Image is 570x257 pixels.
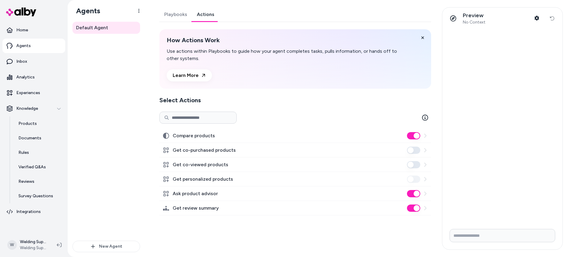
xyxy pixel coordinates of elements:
p: Integrations [16,209,41,215]
a: Reviews [12,174,65,189]
a: Learn More [167,69,212,81]
a: Agents [2,39,65,53]
h2: How Actions Work [167,36,399,44]
a: Inbox [2,54,65,69]
p: Use actions within Playbooks to guide how your agent completes tasks, pulls information, or hands... [167,48,399,62]
p: Rules [18,150,29,156]
button: Knowledge [2,101,65,116]
a: Experiences [2,86,65,100]
p: Survey Questions [18,193,53,199]
p: Preview [463,12,485,19]
a: Default Agent [72,22,140,34]
label: Ask product advisor [173,190,218,197]
p: Knowledge [16,106,38,112]
label: Get co-purchased products [173,147,236,154]
a: Verified Q&As [12,160,65,174]
label: Get review summary [173,205,219,212]
p: Reviews [18,179,34,185]
p: Welding Supplies from IOC Shopify [20,239,47,245]
p: Experiences [16,90,40,96]
button: New Agent [72,241,140,252]
a: Integrations [2,205,65,219]
a: Analytics [2,70,65,84]
h1: Agents [71,6,100,15]
p: Verified Q&As [18,164,46,170]
label: Compare products [173,132,215,139]
h2: Select Actions [159,96,431,104]
p: Analytics [16,74,35,80]
p: Inbox [16,59,27,65]
p: Home [16,27,28,33]
span: Default Agent [76,24,108,31]
p: Documents [18,135,41,141]
a: Playbooks [159,7,192,22]
p: Agents [16,43,31,49]
span: W [7,240,17,250]
span: Welding Supplies from IOC [20,245,47,251]
a: Rules [12,145,65,160]
a: Home [2,23,65,37]
button: WWelding Supplies from IOC ShopifyWelding Supplies from IOC [4,235,52,255]
label: Get co-viewed products [173,161,228,168]
label: Get personalized products [173,176,233,183]
a: Survey Questions [12,189,65,203]
a: Products [12,116,65,131]
a: Documents [12,131,65,145]
a: Actions [192,7,219,22]
p: Products [18,121,37,127]
span: No Context [463,20,485,25]
input: Write your prompt here [450,229,555,242]
img: alby Logo [6,8,36,16]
